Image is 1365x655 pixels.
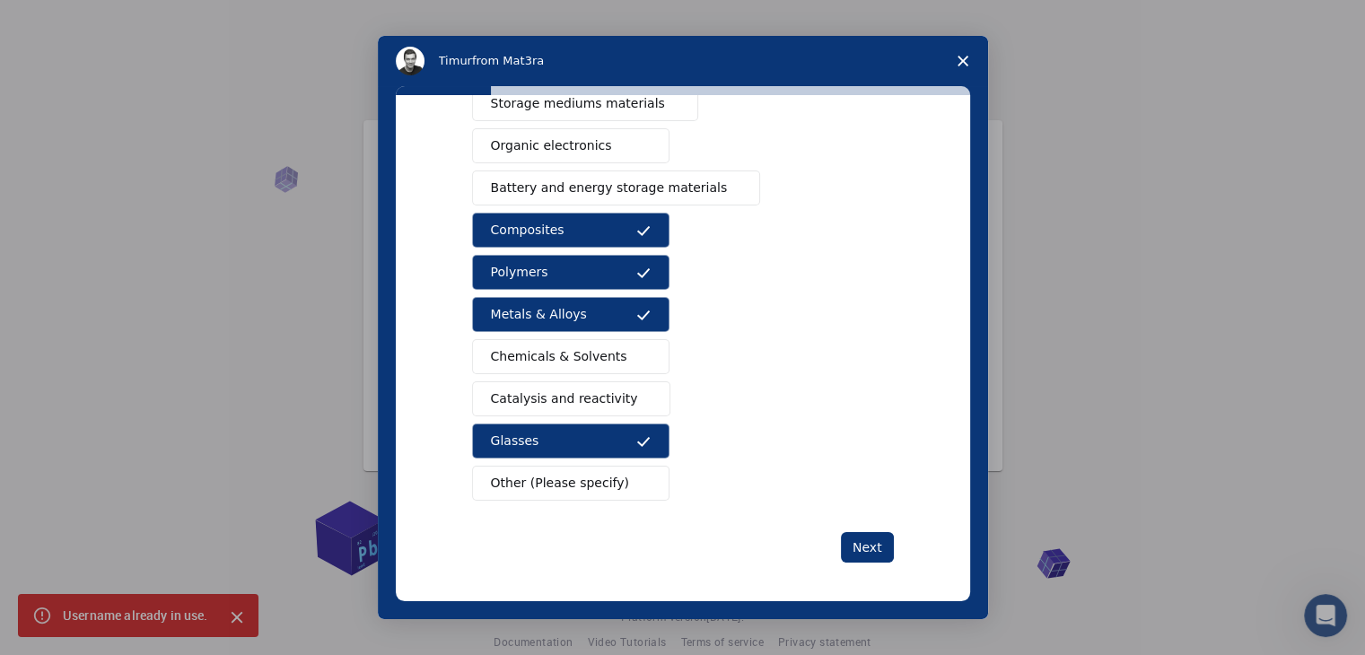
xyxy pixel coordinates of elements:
button: Glasses [472,424,669,458]
span: Metals & Alloys [491,305,587,324]
button: Next [841,532,894,563]
button: Storage mediums materials [472,86,698,121]
span: Composites [491,221,564,240]
button: Catalysis and reactivity [472,381,671,416]
button: Chemicals & Solvents [472,339,669,374]
span: Polymers [491,263,548,282]
span: Catalysis and reactivity [491,389,638,408]
span: Close survey [938,36,988,86]
span: Timur [439,54,472,67]
span: Other (Please specify) [491,474,629,493]
span: from Mat3ra [472,54,544,67]
span: Battery and energy storage materials [491,179,728,197]
span: Chemicals & Solvents [491,347,627,366]
span: Glasses [491,432,539,450]
button: Polymers [472,255,669,290]
span: Storage mediums materials [491,94,665,113]
img: Profile image for Timur [396,47,424,75]
button: Organic electronics [472,128,669,163]
button: Battery and energy storage materials [472,170,761,205]
span: Organic electronics [491,136,612,155]
button: Other (Please specify) [472,466,669,501]
button: Metals & Alloys [472,297,669,332]
span: Support [36,13,101,29]
button: Composites [472,213,669,248]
